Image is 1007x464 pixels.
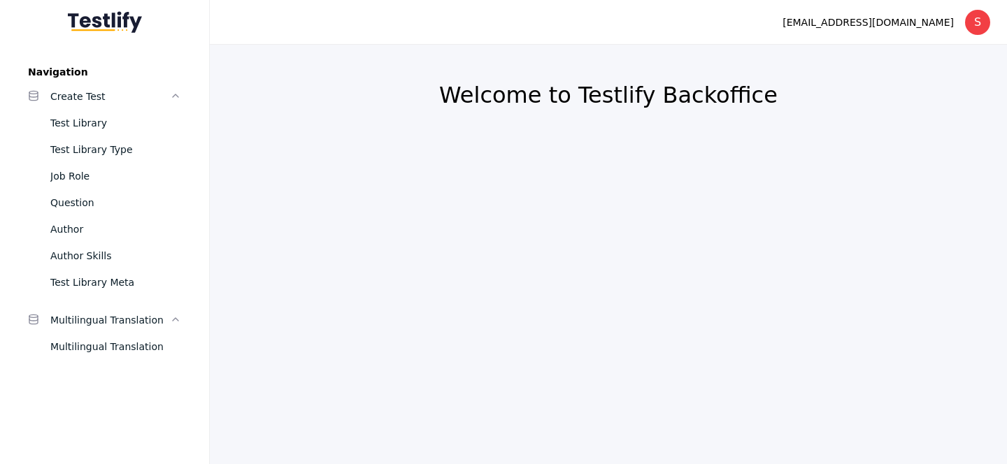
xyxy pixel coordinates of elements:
div: Author [50,221,181,238]
div: Multilingual Translation [50,312,170,328]
a: Author [17,216,192,242]
div: Question [50,194,181,211]
a: Test Library Type [17,136,192,163]
div: Test Library Type [50,141,181,158]
div: Test Library [50,115,181,131]
img: Testlify - Backoffice [68,11,142,33]
a: Question [17,189,192,216]
a: Job Role [17,163,192,189]
label: Navigation [17,66,192,78]
a: Multilingual Translation [17,333,192,360]
a: Test Library Meta [17,269,192,296]
div: Create Test [50,88,170,105]
a: Test Library [17,110,192,136]
div: Multilingual Translation [50,338,181,355]
a: Author Skills [17,242,192,269]
h2: Welcome to Testlify Backoffice [243,81,973,109]
div: [EMAIL_ADDRESS][DOMAIN_NAME] [783,14,954,31]
div: Test Library Meta [50,274,181,291]
div: Author Skills [50,247,181,264]
div: S [965,10,990,35]
div: Job Role [50,168,181,184]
